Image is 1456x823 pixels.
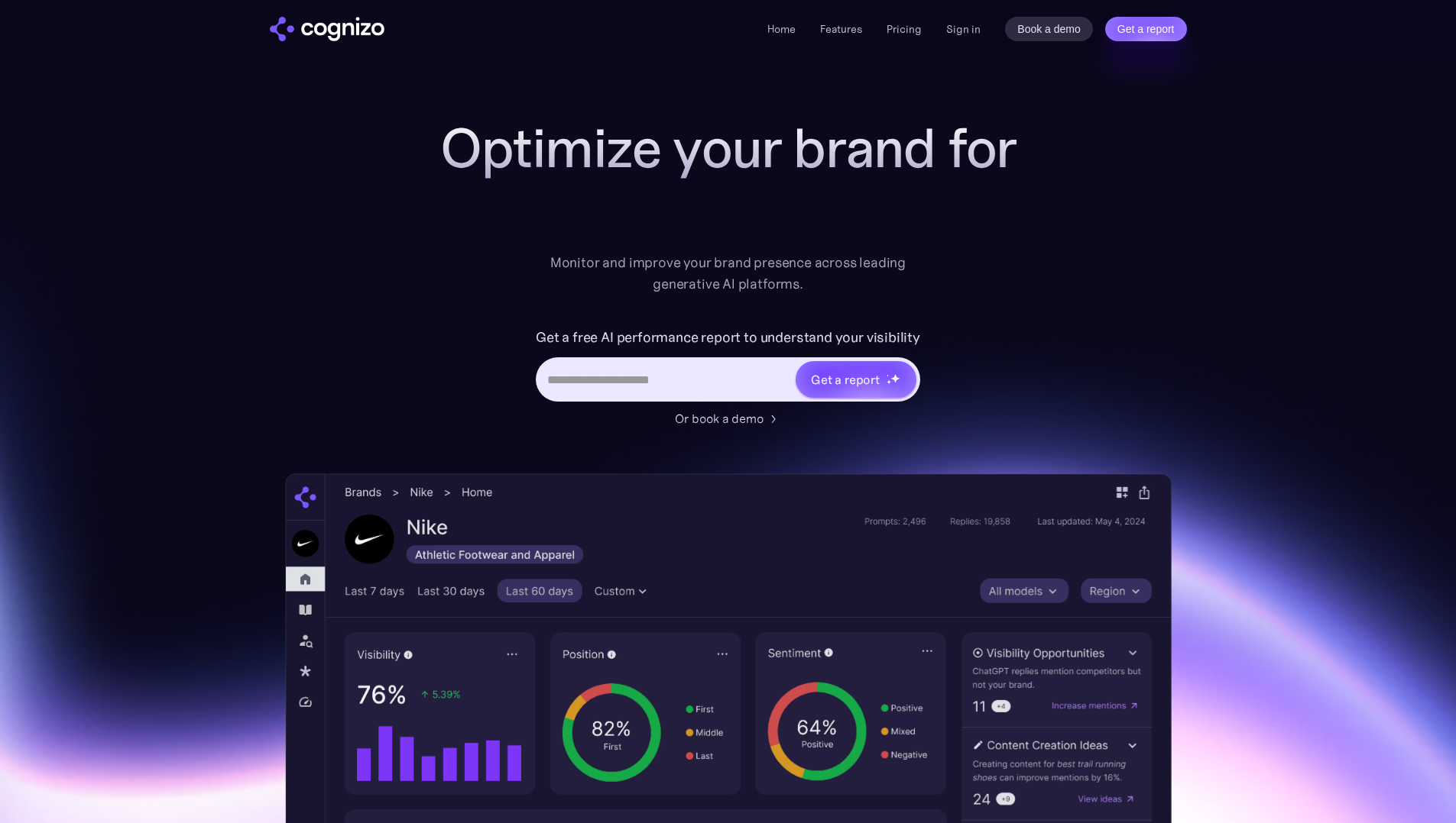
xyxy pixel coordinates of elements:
[811,370,880,389] div: Get a report
[887,379,892,385] img: star
[1005,17,1093,41] a: Book a demo
[946,20,981,38] a: Sign in
[675,409,764,428] div: Or book a demo
[540,252,916,295] div: Monitor and improve your brand presence across leading generative AI platforms.
[794,360,918,399] a: Get a reportstarstarstar
[675,409,782,428] a: Or book a demo
[890,373,900,383] img: star
[887,22,922,36] a: Pricing
[1105,17,1187,41] a: Get a report
[767,22,796,36] a: Home
[820,22,862,36] a: Features
[270,17,384,41] img: cognizo logo
[423,118,1034,179] h1: Optimize your brand for
[536,325,920,350] label: Get a free AI performance report to understand your visibility
[887,374,889,376] img: star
